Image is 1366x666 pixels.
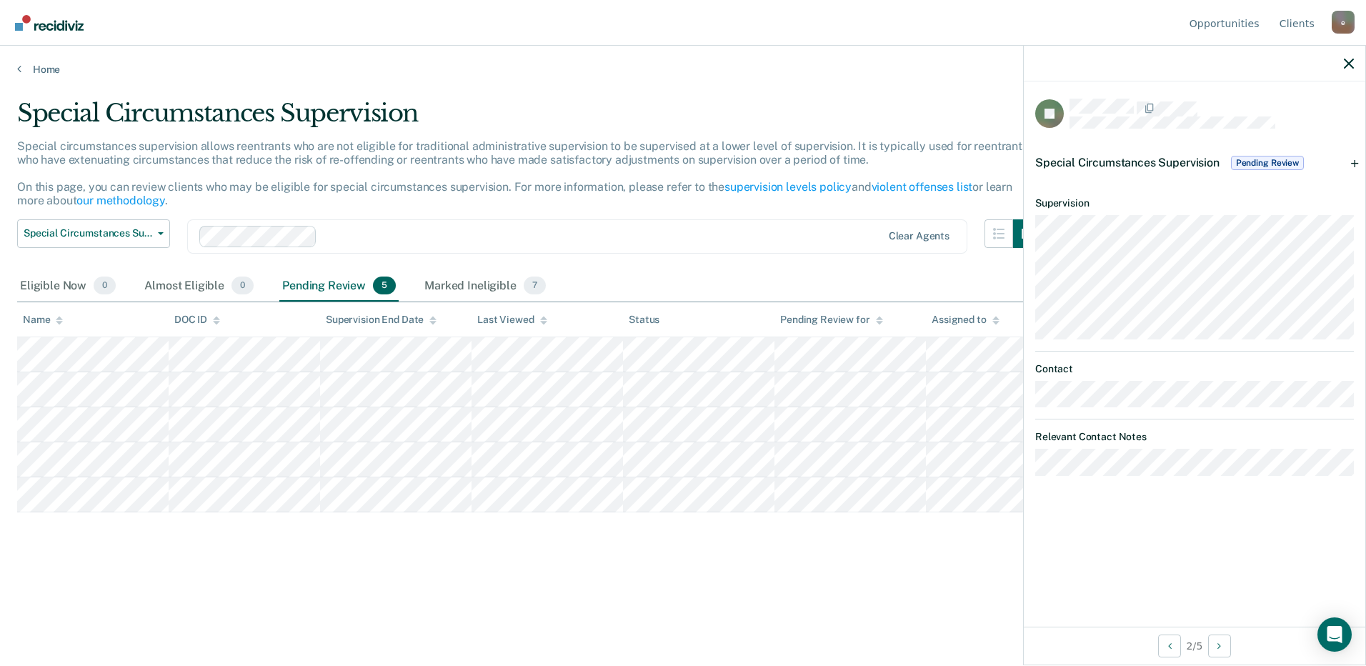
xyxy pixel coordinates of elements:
[872,180,973,194] a: violent offenses list
[1035,156,1220,169] span: Special Circumstances Supervision
[1332,11,1355,34] div: e
[780,314,882,326] div: Pending Review for
[1035,363,1354,375] dt: Contact
[524,277,546,295] span: 7
[724,180,852,194] a: supervision levels policy
[94,277,116,295] span: 0
[17,271,119,302] div: Eligible Now
[889,230,949,242] div: Clear agents
[141,271,256,302] div: Almost Eligible
[1208,635,1231,657] button: Next Opportunity
[17,63,1349,76] a: Home
[17,99,1042,139] div: Special Circumstances Supervision
[629,314,659,326] div: Status
[1024,627,1365,665] div: 2 / 5
[174,314,220,326] div: DOC ID
[1158,635,1181,657] button: Previous Opportunity
[23,314,63,326] div: Name
[1035,197,1354,209] dt: Supervision
[1332,11,1355,34] button: Profile dropdown button
[76,194,165,207] a: our methodology
[422,271,549,302] div: Marked Ineligible
[477,314,547,326] div: Last Viewed
[279,271,399,302] div: Pending Review
[1035,431,1354,443] dt: Relevant Contact Notes
[17,139,1028,208] p: Special circumstances supervision allows reentrants who are not eligible for traditional administ...
[326,314,437,326] div: Supervision End Date
[231,277,254,295] span: 0
[15,15,84,31] img: Recidiviz
[1317,617,1352,652] div: Open Intercom Messenger
[932,314,999,326] div: Assigned to
[24,227,152,239] span: Special Circumstances Supervision
[1231,156,1304,170] span: Pending Review
[373,277,396,295] span: 5
[1024,140,1365,186] div: Special Circumstances SupervisionPending Review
